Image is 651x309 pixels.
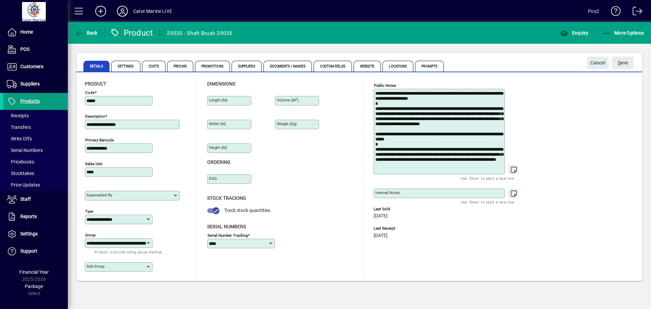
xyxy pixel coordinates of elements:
span: Serial Numbers [207,224,246,229]
div: Pos2 [588,6,599,17]
a: Staff [3,191,68,208]
mat-label: Length (m) [209,98,228,102]
mat-label: Code [85,90,95,95]
span: Suppliers [20,81,40,86]
mat-label: Internal Notes [375,190,400,195]
span: Transfers [7,124,31,130]
span: Details [83,61,110,72]
span: Home [20,29,33,35]
mat-label: Sub group [86,264,104,269]
span: Costs [142,61,166,72]
span: Products [20,98,40,104]
span: Promotions [195,61,230,72]
span: Last Receipt [374,226,475,231]
mat-label: Public Notes [374,83,396,88]
span: Locations [382,61,413,72]
div: Cater Marine LIVE [133,6,172,17]
span: Write Offs [7,136,32,141]
span: Back [75,30,98,36]
span: Pricing [167,61,193,72]
a: POS [3,41,68,58]
span: Pricebooks [7,159,34,165]
span: Customers [20,64,43,69]
a: Customers [3,58,68,75]
a: Write Offs [3,133,68,144]
span: Settings [111,61,140,72]
mat-hint: Use 'Enter' to start a new line [461,198,514,206]
span: Website [354,61,381,72]
div: Product [110,27,153,38]
mat-label: Primary barcode [85,138,114,142]
span: [DATE] [374,233,388,238]
span: Settings [20,231,38,236]
button: Enquiry [558,27,590,39]
span: Price Updates [7,182,40,188]
span: Stock Tracking [207,195,246,201]
a: Suppliers [3,76,68,93]
a: Transfers [3,121,68,133]
span: Prompts [415,61,444,72]
span: Enquiry [560,30,588,36]
span: POS [20,46,29,52]
mat-label: Type [85,209,93,214]
span: Documents / Images [263,61,312,72]
span: Suppliers [232,61,262,72]
span: Track stock quantities [224,208,270,213]
span: Dimensions [207,81,235,86]
mat-label: Group [85,233,96,237]
button: Back [73,27,99,39]
span: ave [618,57,628,69]
mat-label: Height (m) [209,145,227,150]
span: S [618,60,620,65]
a: Knowledge Base [606,1,621,23]
mat-label: Superseded by [86,193,112,197]
mat-label: Weight (Kg) [277,121,297,126]
a: Receipts [3,110,68,121]
span: Receipts [7,113,29,118]
button: Add [90,5,112,17]
mat-label: EOQ [209,176,217,181]
div: 20035 - Shaft Brush 20035 [167,28,232,39]
mat-label: Sales unit [85,161,102,166]
span: Stocktakes [7,171,34,176]
span: Ordering [207,159,231,165]
a: Home [3,24,68,41]
mat-label: Description [85,114,105,119]
span: Staff [20,196,31,202]
span: Last Sold [374,207,475,211]
mat-label: Width (m) [209,121,226,126]
a: Support [3,243,68,260]
span: [DATE] [374,213,388,219]
button: Cancel [587,57,609,69]
a: Logout [628,1,643,23]
span: Financial Year [19,269,49,275]
span: Reports [20,214,37,219]
span: Serial Numbers [7,148,43,153]
span: Cancel [590,57,605,69]
span: Support [20,248,37,254]
mat-hint: Product is priced using group markup [94,248,162,256]
a: Serial Numbers [3,144,68,156]
span: Package [25,284,43,289]
button: Profile [112,5,133,17]
button: Save [612,57,634,69]
span: Custom Fields [314,61,352,72]
mat-hint: Use 'Enter' to start a new line [461,174,514,182]
a: Settings [3,226,68,243]
mat-label: Serial Number tracking [208,233,248,237]
span: Product [85,81,106,86]
a: Price Updates [3,179,68,191]
span: More Options [603,30,644,36]
app-page-header-button: Back [68,27,105,39]
mat-label: Volume (m ) [277,98,299,102]
button: More Options [601,27,646,39]
sup: 3 [296,97,297,101]
a: Stocktakes [3,168,68,179]
a: Pricebooks [3,156,68,168]
a: Reports [3,208,68,225]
